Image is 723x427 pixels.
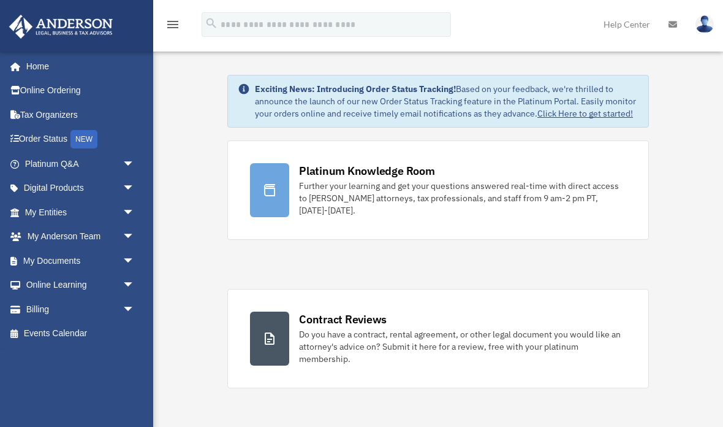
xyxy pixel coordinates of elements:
[123,248,147,274] span: arrow_drop_down
[123,225,147,250] span: arrow_drop_down
[9,152,153,176] a: Platinum Q&Aarrow_drop_down
[299,163,435,179] div: Platinum Knowledge Room
[695,15,714,33] img: User Pic
[9,200,153,225] a: My Entitiesarrow_drop_down
[299,180,626,217] div: Further your learning and get your questions answered real-time with direct access to [PERSON_NAM...
[299,328,626,365] div: Do you have a contract, rental agreement, or other legal document you would like an attorney's ad...
[227,289,649,388] a: Contract Reviews Do you have a contract, rental agreement, or other legal document you would like...
[255,83,456,94] strong: Exciting News: Introducing Order Status Tracking!
[9,79,153,103] a: Online Ordering
[165,21,180,32] a: menu
[123,152,147,177] span: arrow_drop_down
[9,273,153,298] a: Online Learningarrow_drop_down
[205,17,218,30] i: search
[299,312,387,327] div: Contract Reviews
[227,140,649,240] a: Platinum Knowledge Room Further your learning and get your questions answered real-time with dire...
[9,225,153,249] a: My Anderson Teamarrow_drop_down
[537,108,633,119] a: Click Here to get started!
[9,248,153,273] a: My Documentsarrow_drop_down
[9,176,153,201] a: Digital Productsarrow_drop_down
[9,54,147,79] a: Home
[70,130,97,148] div: NEW
[9,321,153,346] a: Events Calendar
[6,15,116,39] img: Anderson Advisors Platinum Portal
[255,83,638,120] div: Based on your feedback, we're thrilled to announce the launch of our new Order Status Tracking fe...
[123,273,147,298] span: arrow_drop_down
[165,17,180,32] i: menu
[9,102,153,127] a: Tax Organizers
[9,297,153,321] a: Billingarrow_drop_down
[123,176,147,201] span: arrow_drop_down
[123,297,147,322] span: arrow_drop_down
[9,127,153,152] a: Order StatusNEW
[123,200,147,225] span: arrow_drop_down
